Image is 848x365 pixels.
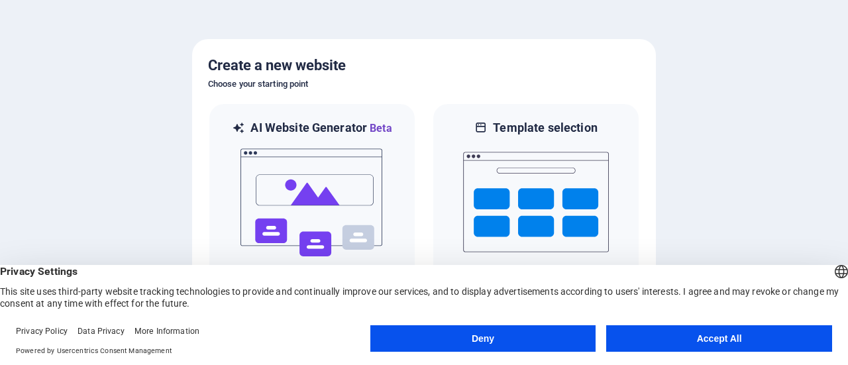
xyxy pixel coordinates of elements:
h6: Template selection [493,120,597,136]
img: ai [239,136,385,269]
div: AI Website GeneratorBetaaiLet the AI Website Generator create a website based on your input. [208,103,416,310]
h5: Create a new website [208,55,640,76]
div: Template selectionChoose from 150+ templates and adjust it to you needs. [432,103,640,310]
span: Beta [367,122,392,134]
h6: Choose your starting point [208,76,640,92]
h6: AI Website Generator [250,120,392,136]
